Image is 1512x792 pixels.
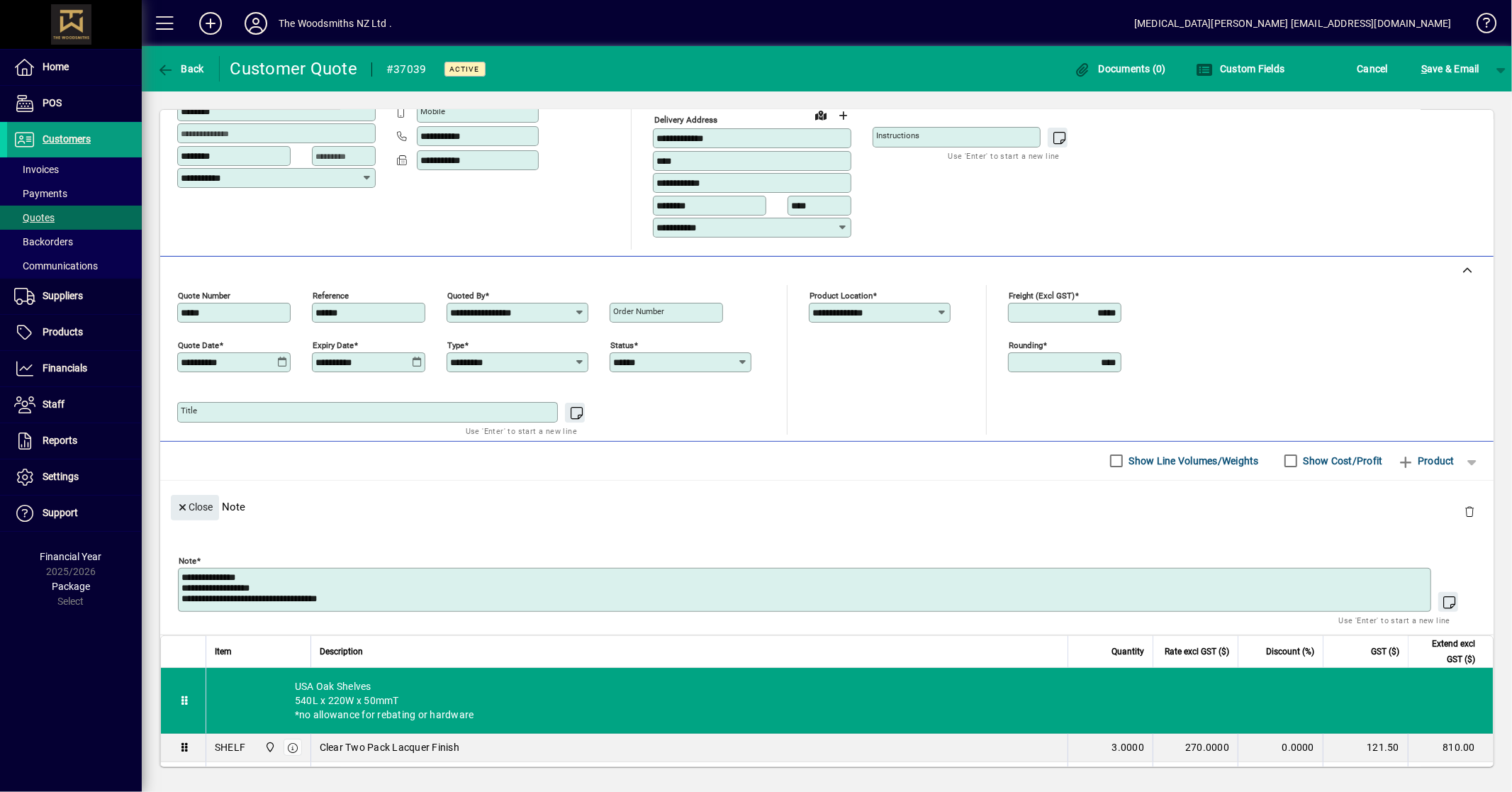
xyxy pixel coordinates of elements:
[7,496,142,531] a: Support
[1238,762,1323,791] td: 0.0000
[7,315,142,350] a: Products
[313,340,354,350] mat-label: Expiry date
[43,435,77,446] span: Reports
[948,147,1060,164] mat-hint: Use 'Enter' to start a new line
[1009,340,1043,350] mat-label: Rounding
[7,50,142,85] a: Home
[43,97,62,108] span: POS
[1452,505,1486,518] app-page-header-button: Delete
[1408,762,1493,791] td: 25.00
[447,290,485,300] mat-label: Quoted by
[466,423,577,439] mat-hint: Use 'Enter' to start a new line
[177,496,213,519] span: Close
[320,644,363,659] span: Description
[1371,644,1399,659] span: GST ($)
[1417,636,1475,667] span: Extend excl GST ($)
[7,254,142,278] a: Communications
[40,551,102,562] span: Financial Year
[1165,644,1229,659] span: Rate excl GST ($)
[7,206,142,230] a: Quotes
[43,61,69,72] span: Home
[188,11,233,36] button: Add
[1357,57,1389,80] span: Cancel
[7,182,142,206] a: Payments
[14,236,73,247] span: Backorders
[179,555,196,565] mat-label: Note
[1111,644,1144,659] span: Quantity
[1354,56,1392,82] button: Cancel
[1238,734,1323,762] td: 0.0000
[1266,644,1314,659] span: Discount (%)
[215,644,232,659] span: Item
[1452,495,1486,529] button: Delete
[1196,63,1285,74] span: Custom Fields
[233,11,279,36] button: Profile
[610,340,634,350] mat-label: Status
[153,56,208,82] button: Back
[14,260,98,272] span: Communications
[167,500,223,513] app-page-header-button: Close
[14,188,67,199] span: Payments
[1323,762,1408,791] td: 3.75
[206,668,1493,733] div: USA Oak Shelves 540L x 220W x 50mmT *no allowance for rebating or hardware
[52,581,90,592] span: Package
[420,106,445,116] mat-label: Mobile
[1414,56,1486,82] button: Save & Email
[1009,290,1075,300] mat-label: Freight (excl GST)
[157,63,204,74] span: Back
[43,398,65,410] span: Staff
[1408,734,1493,762] td: 810.00
[1112,740,1145,754] span: 3.0000
[178,290,230,300] mat-label: Quote number
[7,157,142,182] a: Invoices
[7,351,142,386] a: Financials
[1074,63,1166,74] span: Documents (0)
[1134,12,1452,35] div: [MEDICAL_DATA][PERSON_NAME] [EMAIL_ADDRESS][DOMAIN_NAME]
[1192,56,1289,82] button: Custom Fields
[1070,56,1170,82] button: Documents (0)
[7,86,142,121] a: POS
[1421,63,1427,74] span: S
[1397,450,1455,472] span: Product
[1390,448,1462,474] button: Product
[7,230,142,254] a: Backorders
[613,306,664,316] mat-label: Order number
[14,164,59,175] span: Invoices
[832,104,855,127] button: Choose address
[7,387,142,423] a: Staff
[43,362,87,374] span: Financials
[14,212,55,223] span: Quotes
[43,290,83,301] span: Suppliers
[7,459,142,495] a: Settings
[230,57,358,80] div: Customer Quote
[7,423,142,459] a: Reports
[43,507,78,518] span: Support
[313,290,349,300] mat-label: Reference
[810,290,873,300] mat-label: Product location
[215,740,245,754] div: SHELF
[447,340,464,350] mat-label: Type
[810,104,832,126] a: View on map
[1301,454,1383,468] label: Show Cost/Profit
[7,279,142,314] a: Suppliers
[1421,57,1479,80] span: ave & Email
[142,56,220,82] app-page-header-button: Back
[279,12,392,35] div: The Woodsmiths NZ Ltd .
[160,481,1494,532] div: Note
[43,471,79,482] span: Settings
[1339,612,1450,628] mat-hint: Use 'Enter' to start a new line
[181,406,197,415] mat-label: Title
[1323,734,1408,762] td: 121.50
[320,740,459,754] span: Clear Two Pack Lacquer Finish
[43,326,83,338] span: Products
[876,130,919,140] mat-label: Instructions
[1466,3,1494,49] a: Knowledge Base
[261,740,277,755] span: The Woodsmiths
[171,495,219,520] button: Close
[450,65,480,74] span: Active
[1126,454,1259,468] label: Show Line Volumes/Weights
[1162,740,1229,754] div: 270.0000
[43,133,91,145] span: Customers
[178,340,219,350] mat-label: Quote date
[386,58,427,81] div: #37039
